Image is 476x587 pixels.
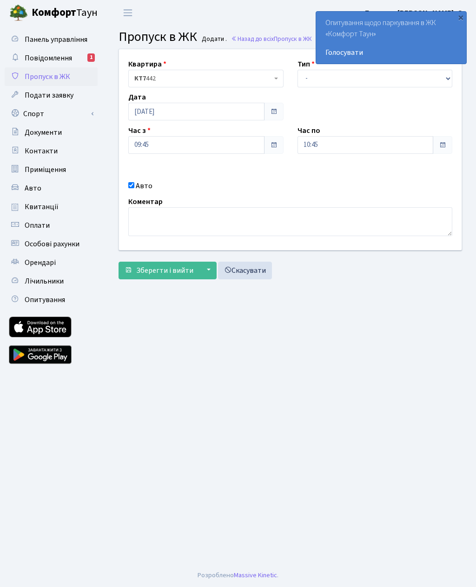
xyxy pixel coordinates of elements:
[128,196,163,207] label: Коментар
[5,216,98,235] a: Оплати
[128,59,166,70] label: Квартира
[365,7,465,19] a: Блєдних [PERSON_NAME]. О.
[9,4,28,22] img: logo.png
[5,235,98,253] a: Особові рахунки
[25,34,87,45] span: Панель управління
[231,34,312,43] a: Назад до всіхПропуск в ЖК
[5,272,98,290] a: Лічильники
[456,13,465,22] div: ×
[5,142,98,160] a: Контакти
[5,105,98,123] a: Спорт
[32,5,76,20] b: Комфорт
[25,146,58,156] span: Контакти
[25,276,64,286] span: Лічильники
[274,34,312,43] span: Пропуск в ЖК
[25,239,79,249] span: Особові рахунки
[134,74,272,83] span: <b>КТ7</b>&nbsp;&nbsp;&nbsp;442
[134,74,146,83] b: КТ7
[5,49,98,67] a: Повідомлення1
[119,27,197,46] span: Пропуск в ЖК
[5,86,98,105] a: Подати заявку
[25,202,59,212] span: Квитанції
[25,295,65,305] span: Опитування
[87,53,95,62] div: 1
[5,179,98,198] a: Авто
[128,70,284,87] span: <b>КТ7</b>&nbsp;&nbsp;&nbsp;442
[198,570,278,580] div: Розроблено .
[5,290,98,309] a: Опитування
[116,5,139,20] button: Переключити навігацію
[25,90,73,100] span: Подати заявку
[325,47,457,58] a: Голосувати
[316,12,466,64] div: Опитування щодо паркування в ЖК «Комфорт Таун»
[365,8,465,18] b: Блєдних [PERSON_NAME]. О.
[25,53,72,63] span: Повідомлення
[5,67,98,86] a: Пропуск в ЖК
[5,123,98,142] a: Документи
[25,220,50,231] span: Оплати
[297,59,315,70] label: Тип
[25,183,41,193] span: Авто
[136,265,193,276] span: Зберегти і вийти
[234,570,277,580] a: Massive Kinetic
[5,198,98,216] a: Квитанції
[128,125,151,136] label: Час з
[218,262,272,279] a: Скасувати
[25,165,66,175] span: Приміщення
[25,127,62,138] span: Документи
[297,125,320,136] label: Час по
[25,72,70,82] span: Пропуск в ЖК
[119,262,199,279] button: Зберегти і вийти
[5,253,98,272] a: Орендарі
[5,160,98,179] a: Приміщення
[25,257,56,268] span: Орендарі
[200,35,227,43] small: Додати .
[32,5,98,21] span: Таун
[128,92,146,103] label: Дата
[5,30,98,49] a: Панель управління
[136,180,152,191] label: Авто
